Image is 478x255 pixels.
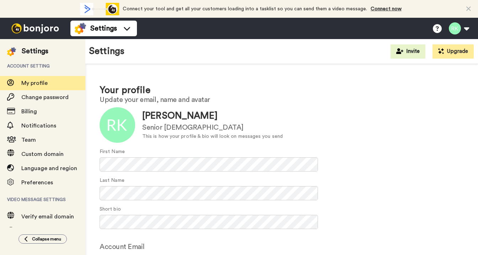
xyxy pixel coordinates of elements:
[100,242,145,252] label: Account Email
[21,123,56,129] span: Notifications
[142,109,283,123] div: [PERSON_NAME]
[123,6,367,11] span: Connect your tool and get all your customers loading into a tasklist so you can send them a video...
[142,133,283,140] div: This is how your profile & bio will look on messages you send
[80,3,119,15] div: animation
[89,46,124,56] h1: Settings
[21,80,48,86] span: My profile
[18,234,67,244] button: Collapse menu
[90,23,117,33] span: Settings
[432,44,474,59] button: Upgrade
[22,46,48,56] div: Settings
[21,180,53,185] span: Preferences
[21,166,77,171] span: Language and region
[75,23,86,34] img: settings-colored.svg
[21,214,74,219] span: Verify email domain
[32,236,61,242] span: Collapse menu
[21,137,36,143] span: Team
[100,85,464,96] h1: Your profile
[391,44,425,59] button: Invite
[21,151,64,157] span: Custom domain
[142,123,283,133] div: Senior [DEMOGRAPHIC_DATA]
[100,177,124,184] label: Last Name
[100,96,464,104] h2: Update your email, name and avatar
[371,6,402,11] a: Connect now
[100,148,125,156] label: First Name
[7,47,16,56] img: settings-colored.svg
[21,109,37,114] span: Billing
[21,94,69,100] span: Change password
[100,206,121,213] label: Short bio
[9,23,62,33] img: bj-logo-header-white.svg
